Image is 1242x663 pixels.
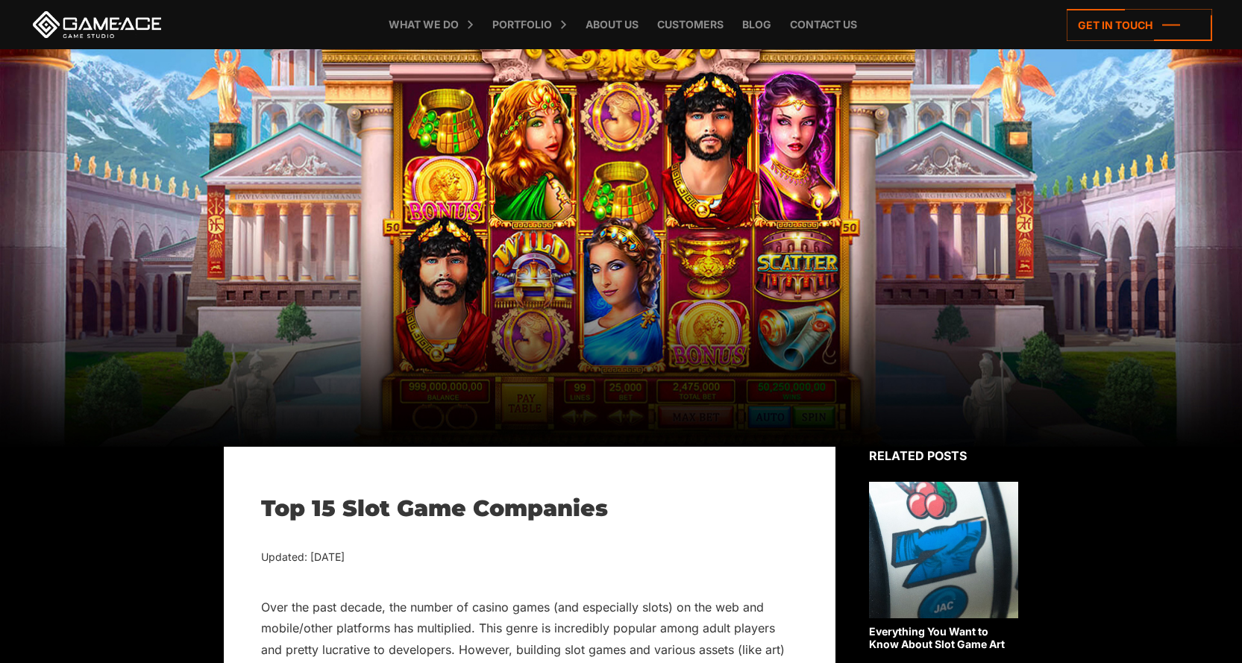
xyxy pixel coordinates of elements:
[1067,9,1212,41] a: Get in touch
[869,482,1018,651] a: Everything You Want to Know About Slot Game Art
[869,447,1018,465] div: Related posts
[869,482,1018,618] img: Related
[261,548,798,567] div: Updated: [DATE]
[261,495,798,522] h1: Top 15 Slot Game Companies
